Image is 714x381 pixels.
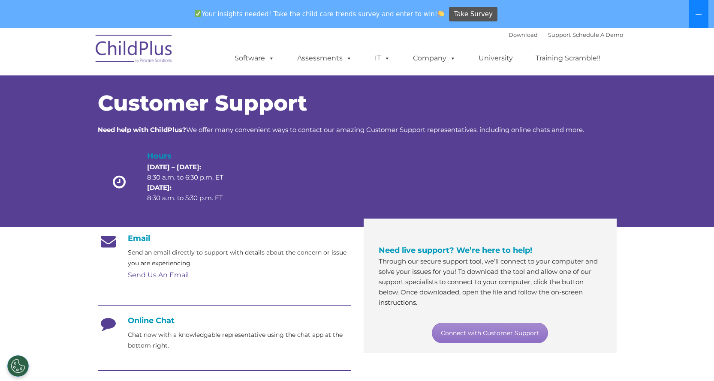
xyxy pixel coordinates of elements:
a: Take Survey [449,7,497,22]
img: 👏 [438,10,444,17]
a: University [470,50,521,67]
a: Software [226,50,283,67]
a: Connect with Customer Support [432,323,548,343]
span: Need live support? We’re here to help! [379,246,532,255]
a: IT [366,50,399,67]
p: 8:30 a.m. to 6:30 p.m. ET 8:30 a.m. to 5:30 p.m. ET [147,162,238,203]
font: | [509,31,623,38]
strong: [DATE]: [147,183,172,192]
strong: Need help with ChildPlus? [98,126,186,134]
span: We offer many convenient ways to contact our amazing Customer Support representatives, including ... [98,126,584,134]
p: Chat now with a knowledgable representative using the chat app at the bottom right. [128,330,351,351]
p: Send an email directly to support with details about the concern or issue you are experiencing. [128,247,351,269]
p: Through our secure support tool, we’ll connect to your computer and solve your issues for you! To... [379,256,602,308]
h4: Hours [147,150,238,162]
a: Company [404,50,464,67]
h4: Online Chat [98,316,351,325]
span: Customer Support [98,90,307,116]
a: Schedule A Demo [572,31,623,38]
button: Cookies Settings [7,355,29,377]
a: Support [548,31,571,38]
img: ChildPlus by Procare Solutions [91,29,177,72]
strong: [DATE] – [DATE]: [147,163,201,171]
h4: Email [98,234,351,243]
span: Your insights needed! Take the child care trends survey and enter to win! [191,6,448,22]
a: Download [509,31,538,38]
img: ✅ [195,10,201,17]
span: Take Survey [454,7,493,22]
a: Assessments [289,50,361,67]
a: Send Us An Email [128,271,189,279]
a: Training Scramble!! [527,50,609,67]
